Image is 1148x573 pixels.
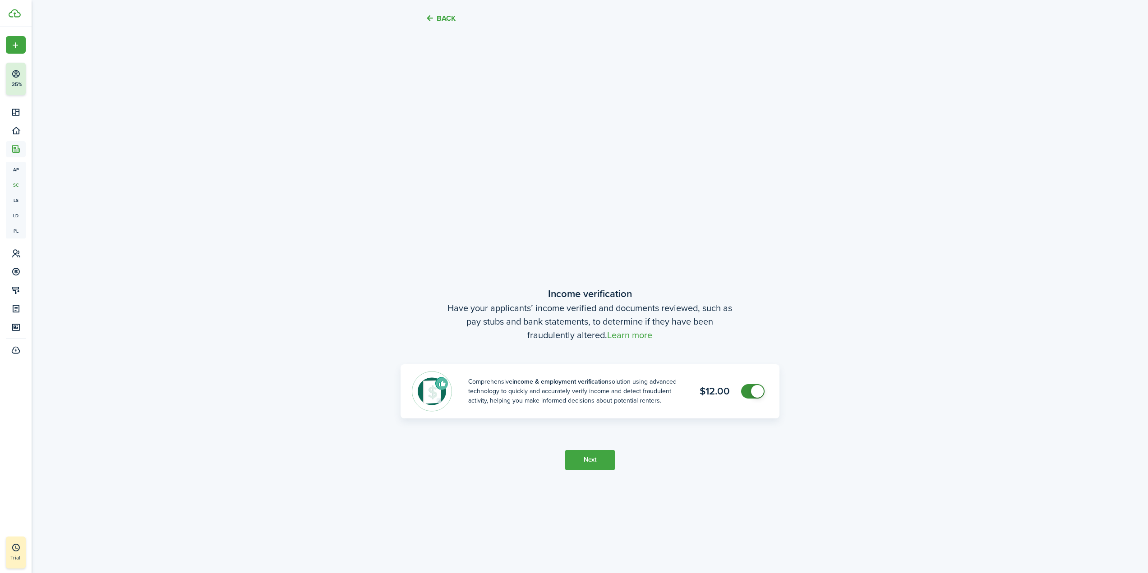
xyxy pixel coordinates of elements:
[10,554,46,562] p: Trial
[6,36,26,54] button: Open menu
[565,450,615,470] button: Next
[6,208,26,223] a: ld
[6,177,26,193] a: sc
[6,223,26,238] a: pl
[6,536,26,568] a: Trial
[468,377,684,405] banner-description: Comprehensive solution using advanced technology to quickly and accurately verify income and dete...
[425,14,456,23] button: Back
[512,377,609,386] b: income & employment verification
[11,81,23,88] p: 25%
[6,63,81,95] button: 25%
[401,286,779,301] wizard-step-header-title: Income verification
[401,301,779,342] wizard-step-header-description: Have your applicants’ income verified and documents reviewed, such as pay stubs and bank statemen...
[412,371,452,412] img: Income & employment verification
[9,9,21,18] img: TenantCloud
[6,193,26,208] a: ls
[700,384,730,399] b: $12.00
[6,162,26,177] a: ap
[607,328,652,342] a: Learn more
